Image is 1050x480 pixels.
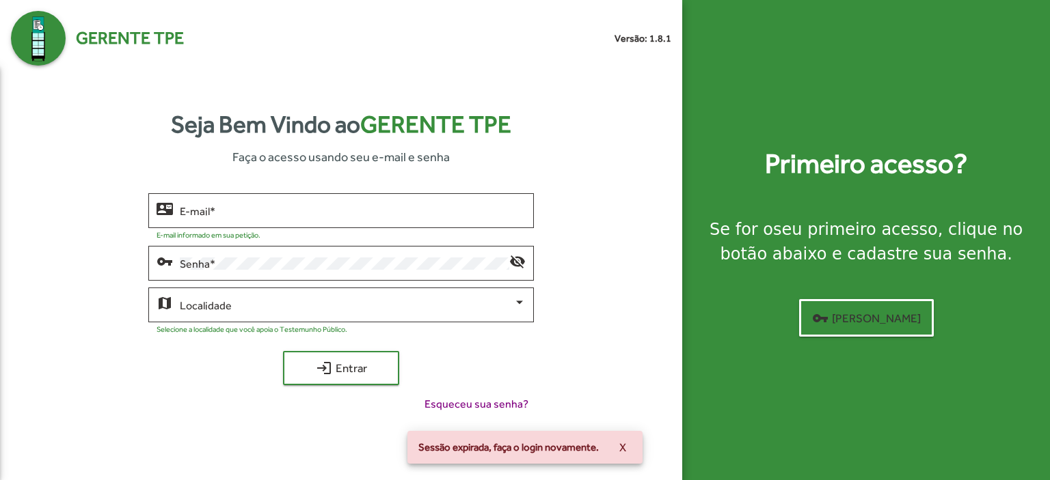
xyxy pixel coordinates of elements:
[157,200,173,216] mat-icon: contact_mail
[812,306,921,330] span: [PERSON_NAME]
[812,310,829,326] mat-icon: vpn_key
[157,231,260,239] mat-hint: E-mail informado em sua petição.
[76,25,184,51] span: Gerente TPE
[509,253,526,269] mat-icon: visibility_off
[232,147,450,166] span: Faça o acesso usando seu e-mail e senha
[360,111,511,138] span: Gerente TPE
[799,299,934,337] button: [PERSON_NAME]
[157,294,173,311] mat-icon: map
[619,435,626,460] span: X
[699,217,1034,266] div: Se for o , clique no botão abaixo e cadastre sua senha.
[773,220,938,239] strong: seu primeiro acesso
[295,356,387,380] span: Entrar
[171,107,511,143] strong: Seja Bem Vindo ao
[615,31,671,46] small: Versão: 1.8.1
[316,360,332,376] mat-icon: login
[157,253,173,269] mat-icon: vpn_key
[157,325,347,333] mat-hint: Selecione a localidade que você apoia o Testemunho Público.
[11,11,66,66] img: Logo Gerente
[765,143,967,184] strong: Primeiro acesso?
[418,440,599,454] span: Sessão expirada, faça o login novamente.
[608,435,637,460] button: X
[283,351,399,385] button: Entrar
[425,396,528,412] span: Esqueceu sua senha?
